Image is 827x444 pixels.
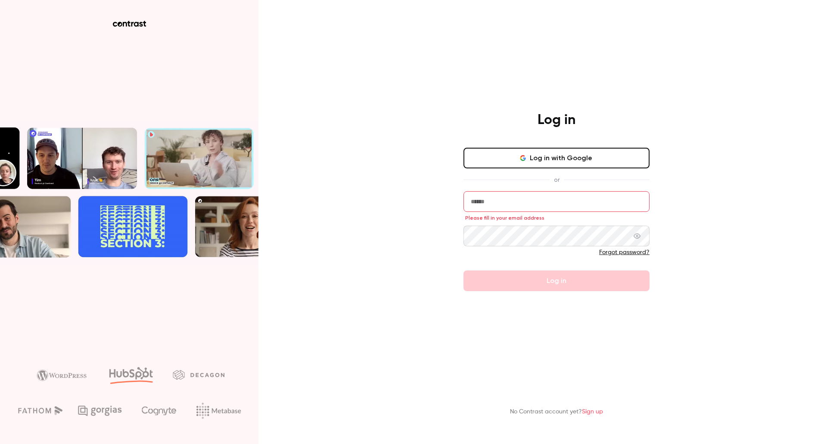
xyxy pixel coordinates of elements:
[463,148,650,168] button: Log in with Google
[550,175,564,184] span: or
[173,370,224,379] img: decagon
[538,112,575,129] h4: Log in
[465,214,544,221] span: Please fill in your email address
[510,407,603,416] p: No Contrast account yet?
[582,409,603,415] a: Sign up
[599,249,650,255] a: Forgot password?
